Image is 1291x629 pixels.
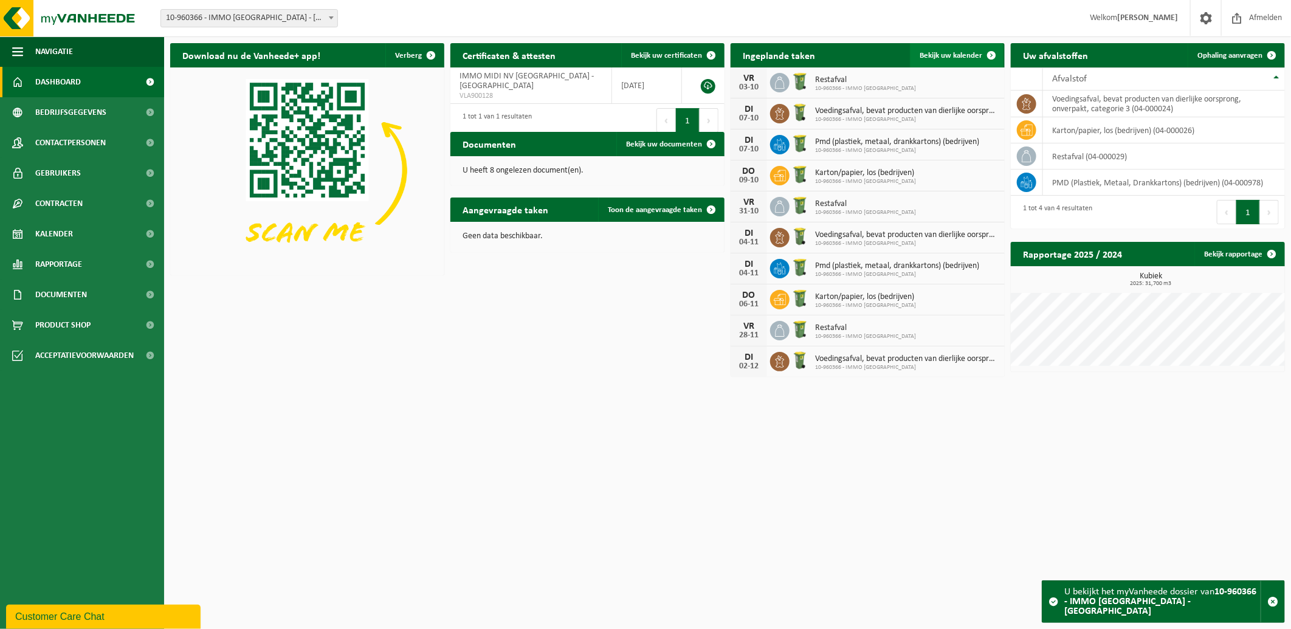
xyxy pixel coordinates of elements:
h2: Certificaten & attesten [450,43,568,67]
span: 10-960366 - IMMO [GEOGRAPHIC_DATA] [815,302,916,309]
div: 04-11 [737,238,761,247]
h2: Ingeplande taken [731,43,827,67]
span: Karton/papier, los (bedrijven) [815,292,916,302]
span: Voedingsafval, bevat producten van dierlijke oorsprong, onverpakt, categorie 3 [815,106,999,116]
span: Restafval [815,75,916,85]
h2: Uw afvalstoffen [1011,43,1100,67]
span: Pmd (plastiek, metaal, drankkartons) (bedrijven) [815,137,979,147]
div: DI [737,260,761,269]
img: WB-0240-HPE-GN-50 [790,195,810,216]
a: Bekijk rapportage [1194,242,1284,266]
button: 1 [1236,200,1260,224]
span: VLA900128 [460,91,602,101]
h2: Documenten [450,132,528,156]
td: voedingsafval, bevat producten van dierlijke oorsprong, onverpakt, categorie 3 (04-000024) [1043,91,1285,117]
span: 10-960366 - IMMO MIDI NV LEUVEN - LEUVEN [160,9,338,27]
span: Toon de aangevraagde taken [608,206,702,214]
span: 10-960366 - IMMO [GEOGRAPHIC_DATA] [815,147,979,154]
div: DI [737,352,761,362]
td: PMD (Plastiek, Metaal, Drankkartons) (bedrijven) (04-000978) [1043,170,1285,196]
span: 10-960366 - IMMO [GEOGRAPHIC_DATA] [815,271,979,278]
h2: Aangevraagde taken [450,198,560,221]
button: Previous [656,108,676,132]
span: 10-960366 - IMMO [GEOGRAPHIC_DATA] [815,209,916,216]
span: Navigatie [35,36,73,67]
span: Acceptatievoorwaarden [35,340,134,371]
span: 10-960366 - IMMO [GEOGRAPHIC_DATA] [815,333,916,340]
img: WB-0240-HPE-GN-50 [790,164,810,185]
span: 2025: 31,700 m3 [1017,281,1285,287]
span: Product Shop [35,310,91,340]
span: Afvalstof [1052,74,1087,84]
iframe: chat widget [6,602,203,629]
img: WB-0240-HPE-GN-50 [790,71,810,92]
span: Bekijk uw kalender [920,52,982,60]
span: Documenten [35,280,87,310]
td: restafval (04-000029) [1043,143,1285,170]
div: 31-10 [737,207,761,216]
div: 1 tot 4 van 4 resultaten [1017,199,1092,225]
strong: 10-960366 - IMMO [GEOGRAPHIC_DATA] - [GEOGRAPHIC_DATA] [1064,587,1256,616]
p: U heeft 8 ongelezen document(en). [463,167,712,175]
a: Toon de aangevraagde taken [598,198,723,222]
div: VR [737,321,761,331]
div: 06-11 [737,300,761,309]
button: 1 [676,108,700,132]
img: WB-0240-HPE-GN-50 [790,319,810,340]
span: Bedrijfsgegevens [35,97,106,128]
td: [DATE] [612,67,682,104]
div: DO [737,290,761,300]
div: U bekijkt het myVanheede dossier van [1064,581,1261,622]
div: DI [737,105,761,114]
img: WB-0140-HPE-GN-50 [790,226,810,247]
span: Restafval [815,323,916,333]
img: WB-0140-HPE-GN-50 [790,102,810,123]
div: 04-11 [737,269,761,278]
button: Previous [1217,200,1236,224]
a: Bekijk uw certificaten [621,43,723,67]
button: Next [1260,200,1279,224]
span: Restafval [815,199,916,209]
span: Voedingsafval, bevat producten van dierlijke oorsprong, onverpakt, categorie 3 [815,230,999,240]
p: Geen data beschikbaar. [463,232,712,241]
span: 10-960366 - IMMO [GEOGRAPHIC_DATA] [815,116,999,123]
span: 10-960366 - IMMO MIDI NV LEUVEN - LEUVEN [161,10,337,27]
img: WB-0240-HPE-GN-50 [790,288,810,309]
div: VR [737,74,761,83]
button: Verberg [385,43,443,67]
span: 10-960366 - IMMO [GEOGRAPHIC_DATA] [815,240,999,247]
span: Karton/papier, los (bedrijven) [815,168,916,178]
a: Bekijk uw kalender [910,43,1004,67]
a: Ophaling aanvragen [1188,43,1284,67]
span: 10-960366 - IMMO [GEOGRAPHIC_DATA] [815,85,916,92]
div: 1 tot 1 van 1 resultaten [456,107,532,134]
td: karton/papier, los (bedrijven) (04-000026) [1043,117,1285,143]
h3: Kubiek [1017,272,1285,287]
span: Dashboard [35,67,81,97]
span: Verberg [395,52,422,60]
span: Bekijk uw documenten [626,140,702,148]
h2: Download nu de Vanheede+ app! [170,43,332,67]
img: WB-0240-HPE-GN-50 [790,257,810,278]
img: Download de VHEPlus App [170,67,444,273]
div: VR [737,198,761,207]
h2: Rapportage 2025 / 2024 [1011,242,1134,266]
div: 28-11 [737,331,761,340]
span: Bekijk uw certificaten [631,52,702,60]
img: WB-0140-HPE-GN-50 [790,350,810,371]
span: Voedingsafval, bevat producten van dierlijke oorsprong, onverpakt, categorie 3 [815,354,999,364]
div: DI [737,229,761,238]
button: Next [700,108,718,132]
span: Rapportage [35,249,82,280]
span: Contracten [35,188,83,219]
div: 07-10 [737,145,761,154]
div: DO [737,167,761,176]
span: IMMO MIDI NV [GEOGRAPHIC_DATA] - [GEOGRAPHIC_DATA] [460,72,594,91]
div: 09-10 [737,176,761,185]
span: Ophaling aanvragen [1197,52,1262,60]
div: 02-12 [737,362,761,371]
span: Kalender [35,219,73,249]
span: Contactpersonen [35,128,106,158]
div: 03-10 [737,83,761,92]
